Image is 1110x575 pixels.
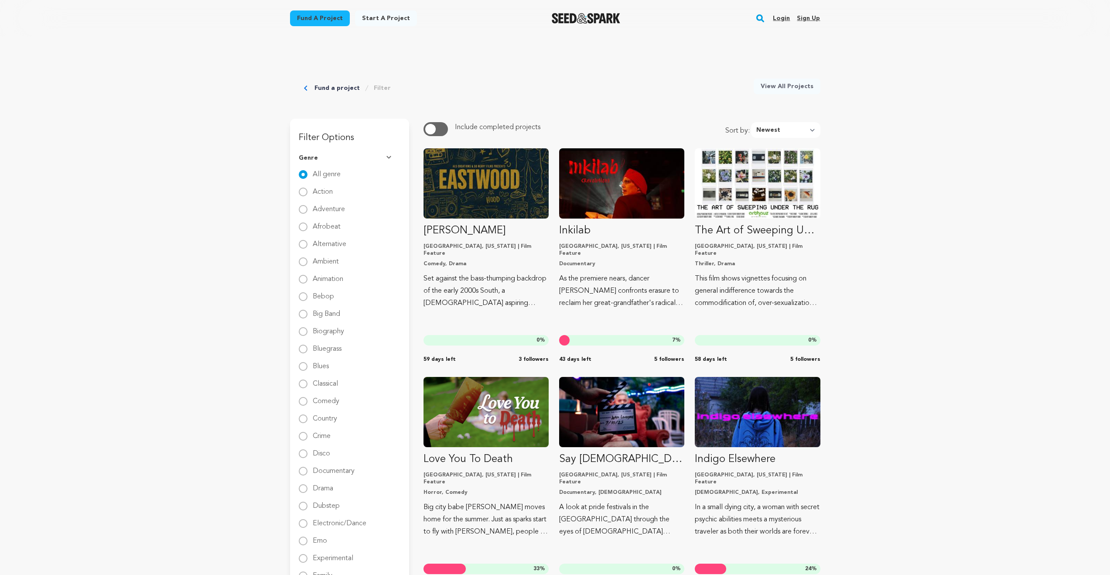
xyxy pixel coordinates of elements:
[533,566,540,572] span: 33
[424,452,549,466] p: Love You To Death
[313,234,346,248] label: Alternative
[424,501,549,538] p: Big city babe [PERSON_NAME] moves home for the summer. Just as sparks start to fly with [PERSON_N...
[313,513,366,527] label: Electronic/Dance
[672,565,681,572] span: %
[559,273,684,309] p: As the premiere nears, dancer [PERSON_NAME] confronts erasure to reclaim her great-grandfather's ...
[695,356,727,363] span: 58 days left
[313,478,333,492] label: Drama
[559,377,684,538] a: Fund Say Gay: The Faces of Pride
[290,10,350,26] a: Fund a project
[355,10,417,26] a: Start a project
[313,269,343,283] label: Animation
[313,251,339,265] label: Ambient
[773,11,790,25] a: Login
[313,164,341,178] label: All genre
[424,224,549,238] p: [PERSON_NAME]
[725,126,751,138] span: Sort by:
[424,148,549,309] a: Fund EASTWOOD
[313,531,327,544] label: Emo
[695,377,820,538] a: Fund Indigo Elsewhere
[313,286,334,300] label: Bebop
[695,472,820,486] p: [GEOGRAPHIC_DATA], [US_STATE] | Film Feature
[455,124,540,131] span: Include completed projects
[424,377,549,538] a: Fund Love You To Death
[313,356,329,370] label: Blues
[559,243,684,257] p: [GEOGRAPHIC_DATA], [US_STATE] | Film Feature
[314,84,360,92] a: Fund a project
[536,337,545,344] span: %
[374,84,391,92] a: Filter
[805,565,817,572] span: %
[559,489,684,496] p: Documentary, [DEMOGRAPHIC_DATA]
[424,243,549,257] p: [GEOGRAPHIC_DATA], [US_STATE] | Film Feature
[290,119,409,147] h3: Filter Options
[695,260,820,267] p: Thriller, Drama
[424,260,549,267] p: Comedy, Drama
[695,452,820,466] p: Indigo Elsewhere
[808,337,817,344] span: %
[695,501,820,538] p: In a small dying city, a woman with secret psychic abilities meets a mysterious traveler as both ...
[559,501,684,538] p: A look at pride festivals in the [GEOGRAPHIC_DATA] through the eyes of [DEMOGRAPHIC_DATA] recordi...
[672,338,675,343] span: 7
[313,199,345,213] label: Adventure
[695,489,820,496] p: [DEMOGRAPHIC_DATA], Experimental
[559,452,684,466] p: Say [DEMOGRAPHIC_DATA]: The Faces of Pride
[808,338,811,343] span: 0
[672,566,675,572] span: 0
[754,79,820,94] a: View All Projects
[654,356,684,363] span: 5 followers
[559,472,684,486] p: [GEOGRAPHIC_DATA], [US_STATE] | Film Feature
[424,489,549,496] p: Horror, Comedy
[552,13,620,24] a: Seed&Spark Homepage
[552,13,620,24] img: Seed&Spark Logo Dark Mode
[313,461,355,475] label: Documentary
[313,391,339,405] label: Comedy
[313,216,341,230] label: Afrobeat
[304,79,391,98] div: Breadcrumb
[559,148,684,309] a: Fund Inkilab
[695,148,820,309] a: Fund The Art of Sweeping Under The Rug
[559,224,684,238] p: Inkilab
[313,443,330,457] label: Disco
[299,154,318,162] span: Genre
[695,224,820,238] p: The Art of Sweeping Under The Rug
[386,156,393,160] img: Seed&Spark Arrow Down Icon
[313,373,338,387] label: Classical
[695,243,820,257] p: [GEOGRAPHIC_DATA], [US_STATE] | Film Feature
[805,566,811,572] span: 24
[559,260,684,267] p: Documentary
[313,548,353,562] label: Experimental
[313,339,342,353] label: Bluegrass
[672,337,681,344] span: %
[695,273,820,309] p: This film shows vignettes focusing on general indifference towards the commodification of, over-s...
[313,304,340,318] label: Big Band
[313,426,331,440] label: Crime
[313,496,340,510] label: Dubstep
[424,273,549,309] p: Set against the bass-thumping backdrop of the early 2000s South, a [DEMOGRAPHIC_DATA] aspiring ra...
[424,472,549,486] p: [GEOGRAPHIC_DATA], [US_STATE] | Film Feature
[559,356,591,363] span: 43 days left
[313,321,344,335] label: Biography
[790,356,820,363] span: 5 followers
[299,147,400,169] button: Genre
[536,338,540,343] span: 0
[313,408,337,422] label: Country
[424,356,456,363] span: 59 days left
[313,181,333,195] label: Action
[519,356,549,363] span: 3 followers
[533,565,545,572] span: %
[797,11,820,25] a: Sign up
